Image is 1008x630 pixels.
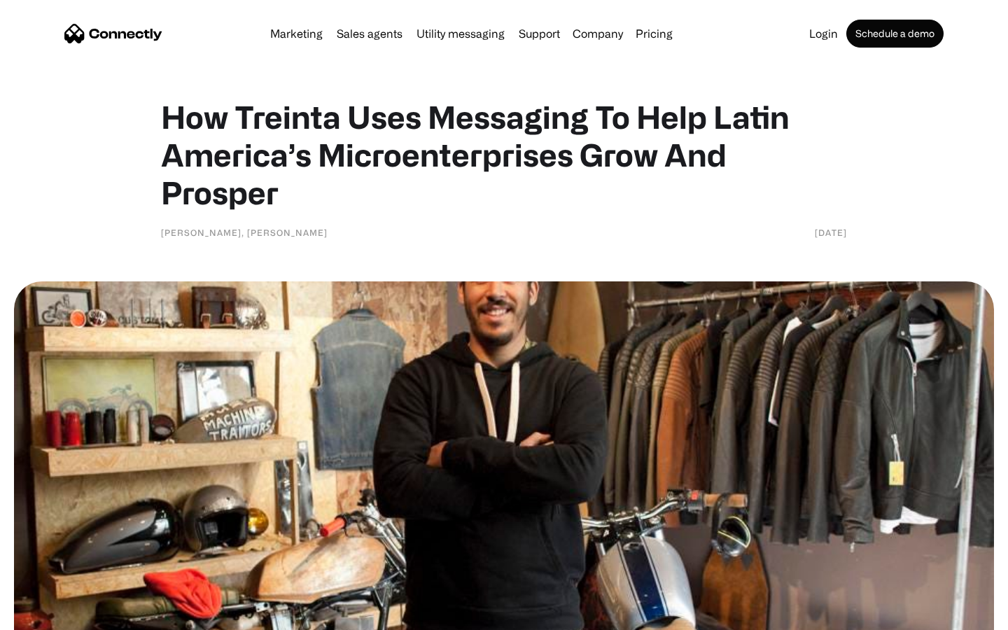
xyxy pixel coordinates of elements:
a: Pricing [630,28,678,39]
aside: Language selected: English [14,605,84,625]
div: Company [573,24,623,43]
ul: Language list [28,605,84,625]
a: Sales agents [331,28,408,39]
div: [DATE] [815,225,847,239]
div: Company [568,24,627,43]
a: Marketing [265,28,328,39]
a: Schedule a demo [846,20,944,48]
div: [PERSON_NAME], [PERSON_NAME] [161,225,328,239]
a: Support [513,28,566,39]
a: Login [804,28,843,39]
h1: How Treinta Uses Messaging To Help Latin America’s Microenterprises Grow And Prosper [161,98,847,211]
a: home [64,23,162,44]
a: Utility messaging [411,28,510,39]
